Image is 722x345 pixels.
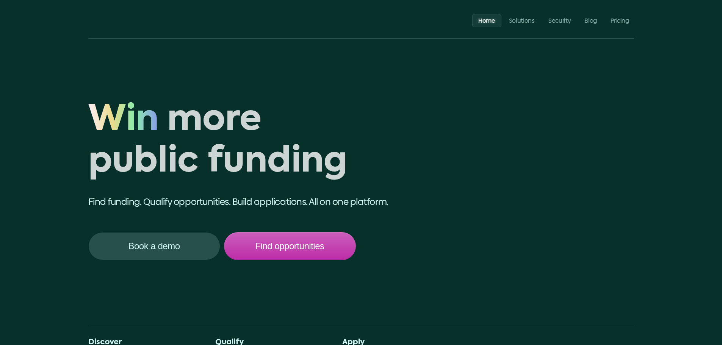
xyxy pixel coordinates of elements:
[128,241,180,251] p: Book a demo
[478,17,495,24] p: Home
[611,17,629,24] p: Pricing
[88,100,158,141] span: Win
[88,195,435,208] p: Find funding. Qualify opportunities. Build applications. All on one platform.
[542,14,576,27] a: Security
[88,232,220,260] a: Book a demo
[509,17,534,24] p: Solutions
[472,14,501,27] a: Home
[88,100,435,183] h1: Win more public funding
[584,17,597,24] p: Blog
[84,16,136,25] p: STREAMLINE
[73,16,136,25] a: STREAMLINE
[605,14,635,27] a: Pricing
[224,232,356,260] a: Find opportunities
[255,241,324,251] p: Find opportunities
[578,14,603,27] a: Blog
[548,17,570,24] p: Security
